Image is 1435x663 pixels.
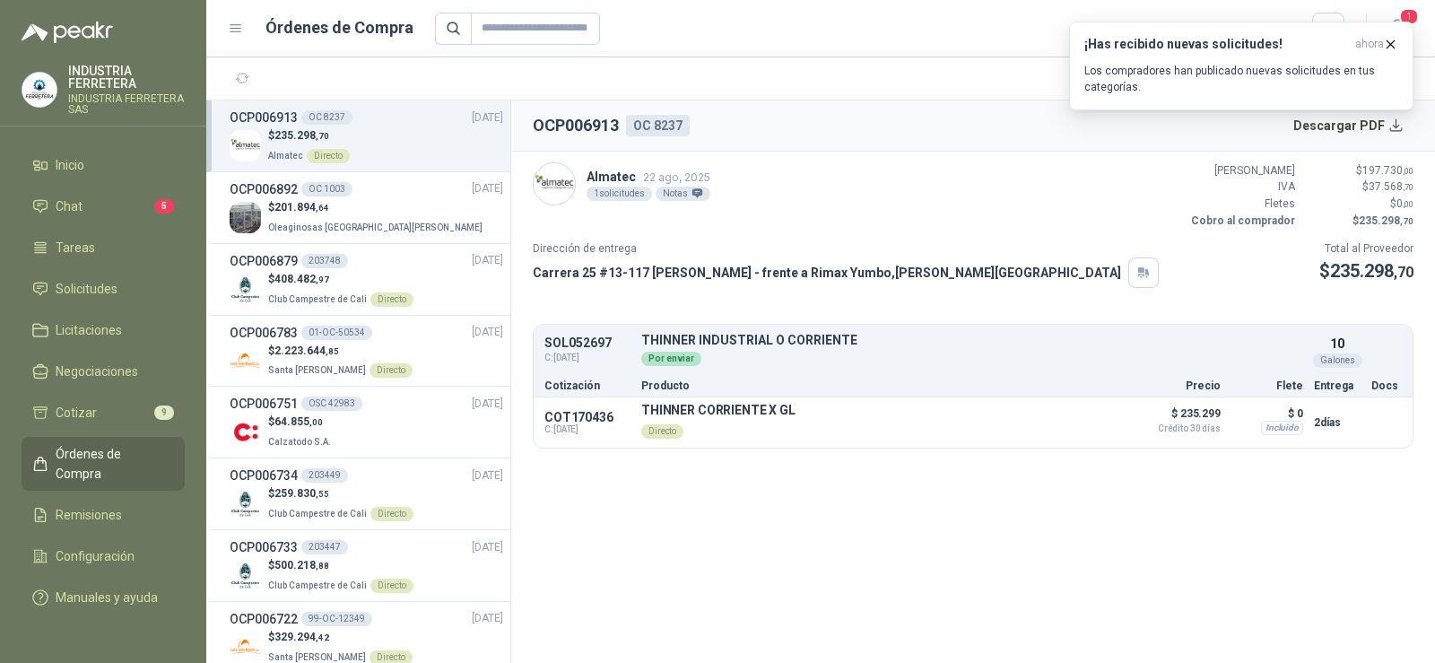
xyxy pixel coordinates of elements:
p: $ [268,343,413,360]
img: Company Logo [230,202,261,233]
p: INDUSTRIA FERRETERA SAS [68,93,185,115]
p: Almatec [587,167,710,187]
img: Company Logo [230,560,261,591]
p: $ [268,199,486,216]
a: OCP006879203748[DATE] Company Logo$408.482,97Club Campestre de CaliDirecto [230,251,503,308]
span: [DATE] [472,180,503,197]
p: Los compradores han publicado nuevas solicitudes en tus categorías. [1084,63,1398,95]
img: Company Logo [22,73,57,107]
p: COT170436 [544,410,631,424]
a: OCP006734203449[DATE] Company Logo$259.830,55Club Campestre de CaliDirecto [230,466,503,522]
span: C: [DATE] [544,424,631,435]
p: Cobro al comprador [1187,213,1295,230]
p: [PERSON_NAME] [1187,162,1295,179]
p: Precio [1131,380,1221,391]
button: 1 [1381,13,1413,45]
span: [DATE] [472,467,503,484]
p: Carrera 25 #13-117 [PERSON_NAME] - frente a Rimax Yumbo , [PERSON_NAME][GEOGRAPHIC_DATA] [533,263,1121,283]
span: ,70 [1400,216,1413,226]
a: Chat5 [22,189,185,223]
span: 64.855 [274,415,323,428]
span: Chat [56,196,83,216]
span: 9 [154,406,174,420]
div: Directo [370,579,413,593]
span: ,88 [316,561,329,571]
span: [DATE] [472,252,503,269]
h3: OCP006879 [230,251,298,271]
h2: OCP006913 [533,113,619,138]
p: $ [268,271,413,288]
span: [DATE] [472,396,503,413]
div: 203748 [301,254,348,268]
span: 235.298 [1330,260,1413,282]
span: [DATE] [472,324,503,341]
p: THINNER CORRIENTE X GL [641,403,796,417]
span: ,97 [316,275,329,284]
span: Club Campestre de Cali [268,294,367,304]
p: IVA [1187,179,1295,196]
p: 10 [1330,334,1344,353]
a: Negociaciones [22,354,185,388]
img: Company Logo [230,488,261,519]
p: Total al Proveedor [1319,240,1413,257]
span: [DATE] [472,539,503,556]
a: OCP006913OC 8237[DATE] Company Logo$235.298,70AlmatecDirecto [230,108,503,164]
div: Por enviar [641,352,701,366]
p: $ [1306,179,1413,196]
span: 197.730 [1362,164,1413,177]
div: Directo [370,363,413,378]
span: 2.223.644 [274,345,339,357]
span: Tareas [56,238,95,257]
div: 99-OC-12349 [301,612,372,626]
p: 2 días [1314,412,1361,433]
div: 203449 [301,468,348,483]
p: Producto [641,380,1120,391]
span: Almatec [268,151,303,161]
span: ,70 [1403,182,1413,192]
span: 5 [154,199,174,214]
a: Remisiones [22,498,185,532]
span: 500.218 [274,559,329,571]
div: Directo [370,507,413,521]
span: 0 [1396,197,1413,210]
p: $ 235.299 [1131,403,1221,433]
a: Inicio [22,148,185,182]
a: Solicitudes [22,272,185,306]
span: 259.830 [274,487,329,500]
p: SOL052697 [544,336,631,350]
span: Remisiones [56,505,122,525]
p: $ [268,629,413,646]
h1: Órdenes de Compra [265,15,413,40]
h3: OCP006722 [230,609,298,629]
span: C: [DATE] [544,351,631,365]
button: Descargar PDF [1283,108,1414,144]
span: [DATE] [472,610,503,627]
img: Logo peakr [22,22,113,43]
p: $ [268,557,413,574]
h3: OCP006733 [230,537,298,557]
img: Company Logo [230,345,261,376]
h3: OCP006751 [230,394,298,414]
span: Configuración [56,546,135,566]
button: ¡Has recibido nuevas solicitudes!ahora Los compradores han publicado nuevas solicitudes en tus ca... [1069,22,1413,110]
span: ,00 [1403,166,1413,176]
span: Club Campestre de Cali [268,509,367,519]
span: 37.568 [1369,180,1413,193]
p: INDUSTRIA FERRETERA [68,65,185,90]
span: Club Campestre de Cali [268,580,367,590]
a: OCP00678301-OC-50534[DATE] Company Logo$2.223.644,85Santa [PERSON_NAME]Directo [230,323,503,379]
p: Fletes [1187,196,1295,213]
span: 329.294 [274,631,329,643]
div: Directo [307,149,350,163]
span: 1 [1399,8,1419,25]
p: $ [1306,162,1413,179]
p: Entrega [1314,380,1361,391]
span: 235.298 [1359,214,1413,227]
span: 235.298 [274,129,329,142]
img: Company Logo [534,163,575,205]
p: $ [268,414,335,431]
p: Flete [1231,380,1303,391]
h3: OCP006913 [230,108,298,127]
a: Licitaciones [22,313,185,347]
a: Cotizar9 [22,396,185,430]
